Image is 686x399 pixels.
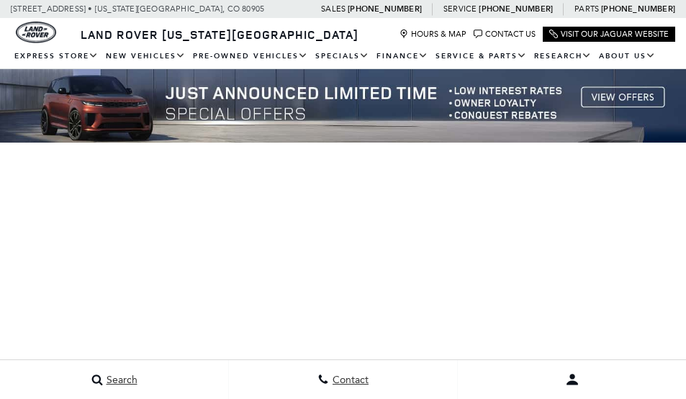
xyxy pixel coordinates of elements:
[72,27,367,42] a: Land Rover [US_STATE][GEOGRAPHIC_DATA]
[432,44,531,69] a: Service & Parts
[11,44,675,69] nav: Main Navigation
[11,4,264,14] a: [STREET_ADDRESS] • [US_STATE][GEOGRAPHIC_DATA], CO 80905
[312,44,373,69] a: Specials
[329,374,369,386] span: Contact
[595,44,659,69] a: About Us
[549,30,669,39] a: Visit Our Jaguar Website
[400,30,466,39] a: Hours & Map
[531,44,595,69] a: Research
[103,374,137,386] span: Search
[348,4,422,14] a: [PHONE_NUMBER]
[16,22,56,43] img: Land Rover
[189,44,312,69] a: Pre-Owned Vehicles
[102,44,189,69] a: New Vehicles
[474,30,536,39] a: Contact Us
[81,27,358,42] span: Land Rover [US_STATE][GEOGRAPHIC_DATA]
[16,22,56,43] a: land-rover
[479,4,553,14] a: [PHONE_NUMBER]
[458,362,686,398] button: user-profile-menu
[11,44,102,69] a: EXPRESS STORE
[373,44,432,69] a: Finance
[601,4,675,14] a: [PHONE_NUMBER]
